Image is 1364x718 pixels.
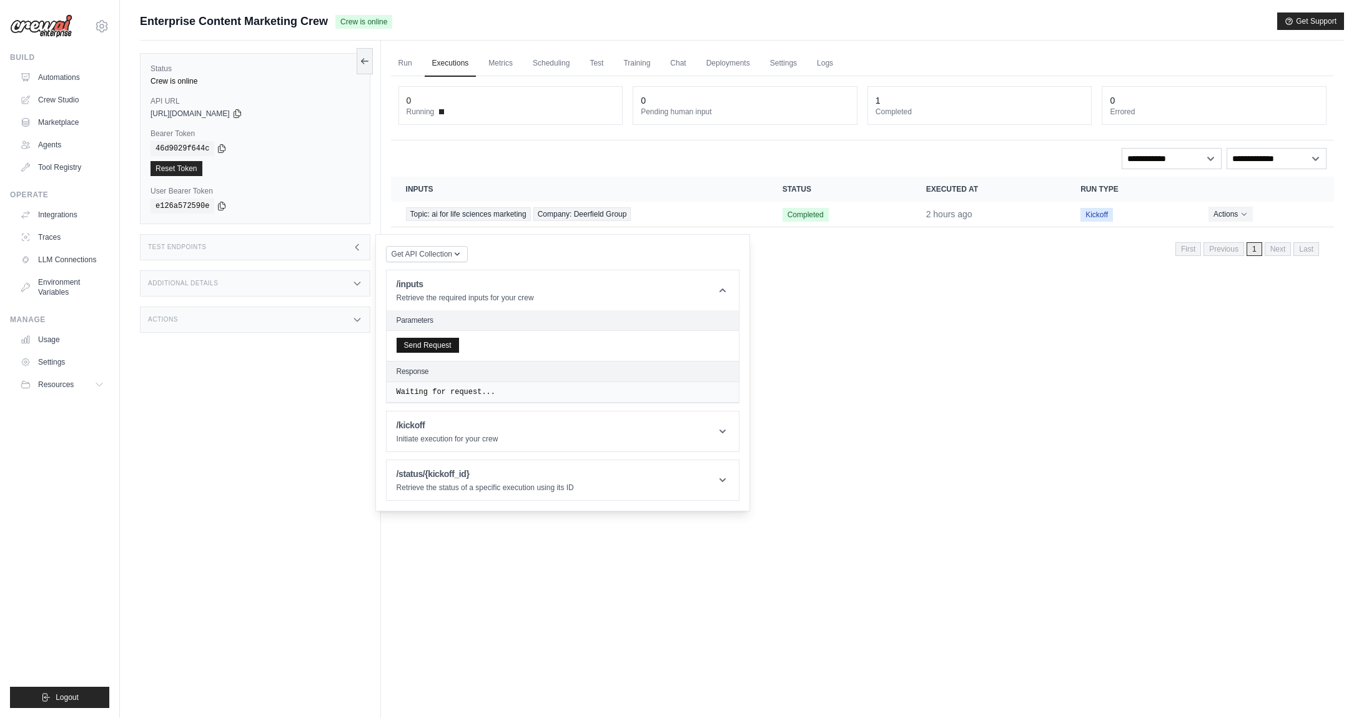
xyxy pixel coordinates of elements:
[397,315,729,325] h2: Parameters
[15,250,109,270] a: LLM Connections
[425,51,477,77] a: Executions
[15,90,109,110] a: Crew Studio
[1175,242,1201,256] span: First
[335,15,392,29] span: Crew is online
[582,51,611,77] a: Test
[15,352,109,372] a: Settings
[151,199,214,214] code: e126a572590e
[481,51,520,77] a: Metrics
[151,186,360,196] label: User Bearer Token
[1203,242,1244,256] span: Previous
[148,280,218,287] h3: Additional Details
[391,177,1334,264] section: Crew executions table
[616,51,658,77] a: Training
[15,135,109,155] a: Agents
[911,177,1066,202] th: Executed at
[407,94,412,107] div: 0
[10,190,109,200] div: Operate
[397,338,459,353] button: Send Request
[397,387,729,397] pre: Waiting for request...
[392,249,452,259] span: Get API Collection
[1293,242,1319,256] span: Last
[533,207,631,221] span: Company: Deerfield Group
[1277,12,1344,30] button: Get Support
[151,129,360,139] label: Bearer Token
[151,109,230,119] span: [URL][DOMAIN_NAME]
[15,227,109,247] a: Traces
[397,293,534,303] p: Retrieve the required inputs for your crew
[876,94,881,107] div: 1
[148,243,207,251] h3: Test Endpoints
[1080,208,1113,222] span: Kickoff
[768,177,911,202] th: Status
[406,207,753,221] a: View execution details for Topic
[926,209,972,219] time: August 26, 2025 at 13:26 EDT
[140,12,328,30] span: Enterprise Content Marketing Crew
[641,107,849,117] dt: Pending human input
[1110,107,1318,117] dt: Errored
[397,419,498,431] h1: /kickoff
[876,107,1084,117] dt: Completed
[10,315,109,325] div: Manage
[641,94,646,107] div: 0
[1110,94,1115,107] div: 0
[151,161,202,176] a: Reset Token
[15,157,109,177] a: Tool Registry
[391,51,420,77] a: Run
[386,246,468,262] button: Get API Collection
[1247,242,1262,256] span: 1
[397,366,429,376] h2: Response
[407,107,435,117] span: Running
[10,687,109,708] button: Logout
[397,483,574,493] p: Retrieve the status of a specific execution using its ID
[783,208,829,222] span: Completed
[15,375,109,395] button: Resources
[151,141,214,156] code: 46d9029f644c
[699,51,758,77] a: Deployments
[391,177,768,202] th: Inputs
[397,278,534,290] h1: /inputs
[10,14,72,38] img: Logo
[1065,177,1193,202] th: Run Type
[1265,242,1292,256] span: Next
[397,468,574,480] h1: /status/{kickoff_id}
[1175,242,1319,256] nav: Pagination
[151,76,360,86] div: Crew is online
[15,330,109,350] a: Usage
[38,380,74,390] span: Resources
[10,52,109,62] div: Build
[525,51,577,77] a: Scheduling
[151,64,360,74] label: Status
[809,51,841,77] a: Logs
[15,205,109,225] a: Integrations
[397,434,498,444] p: Initiate execution for your crew
[391,232,1334,264] nav: Pagination
[406,207,531,221] span: Topic: ai for life sciences marketing
[15,272,109,302] a: Environment Variables
[1208,207,1253,222] button: Actions for execution
[15,112,109,132] a: Marketplace
[148,316,178,323] h3: Actions
[15,67,109,87] a: Automations
[56,692,79,702] span: Logout
[151,96,360,106] label: API URL
[763,51,804,77] a: Settings
[663,51,693,77] a: Chat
